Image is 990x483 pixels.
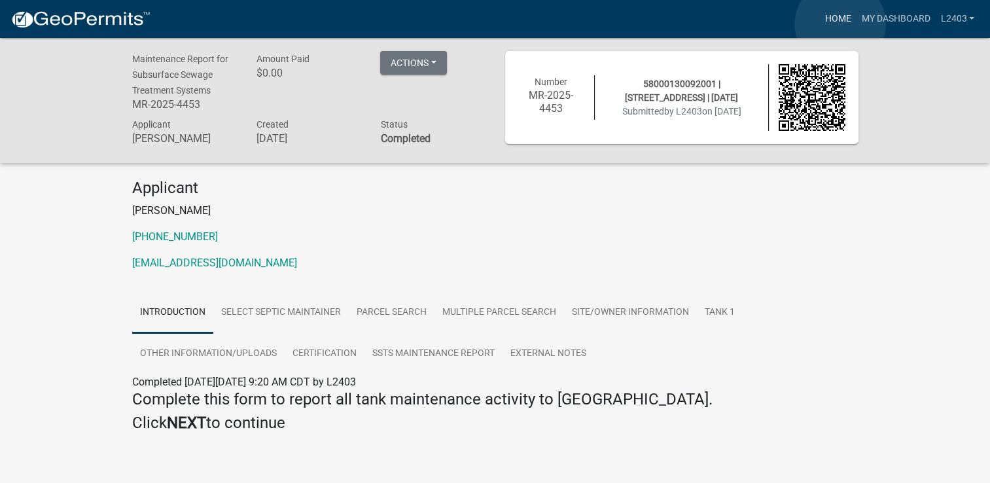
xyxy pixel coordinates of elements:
[256,132,361,145] h6: [DATE]
[132,203,858,219] p: [PERSON_NAME]
[349,292,434,334] a: Parcel search
[622,106,741,116] span: Submitted on [DATE]
[935,7,980,31] a: L2403
[380,132,430,145] strong: Completed
[213,292,349,334] a: Select Septic Maintainer
[167,414,206,432] strong: NEXT
[256,54,309,64] span: Amount Paid
[819,7,856,31] a: Home
[779,64,845,131] img: QR code
[518,89,585,114] h6: MR-2025-4453
[697,292,743,334] a: Tank 1
[132,98,237,111] h6: MR-2025-4453
[664,106,702,116] span: by L2403
[132,376,356,388] span: Completed [DATE][DATE] 9:20 AM CDT by L2403
[132,179,858,198] h4: Applicant
[256,67,361,79] h6: $0.00
[132,54,228,96] span: Maintenance Report for Subsurface Sewage Treatment Systems
[132,390,858,409] h4: Complete this form to report all tank maintenance activity to [GEOGRAPHIC_DATA].
[564,292,697,334] a: Site/Owner Information
[535,77,567,87] span: Number
[256,119,288,130] span: Created
[503,333,594,375] a: External Notes
[132,119,171,130] span: Applicant
[132,257,297,269] a: [EMAIL_ADDRESS][DOMAIN_NAME]
[856,7,935,31] a: My Dashboard
[364,333,503,375] a: SSTS Maintenance Report
[132,132,237,145] h6: [PERSON_NAME]
[380,119,407,130] span: Status
[285,333,364,375] a: Certification
[132,333,285,375] a: Other Information/Uploads
[132,292,213,334] a: Introduction
[380,51,447,75] button: Actions
[132,414,858,433] h4: Click to continue
[625,79,738,103] span: 58000130092001 | [STREET_ADDRESS] | [DATE]
[434,292,564,334] a: Multiple Parcel Search
[132,230,218,243] a: [PHONE_NUMBER]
